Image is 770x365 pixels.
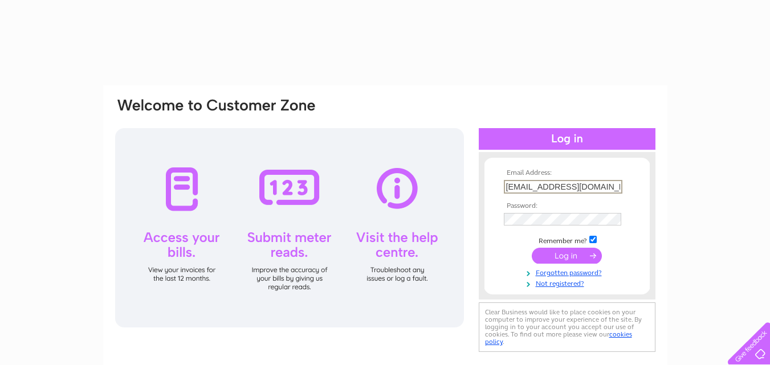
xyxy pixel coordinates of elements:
[501,202,633,210] th: Password:
[479,302,655,352] div: Clear Business would like to place cookies on your computer to improve your experience of the sit...
[501,169,633,177] th: Email Address:
[501,234,633,245] td: Remember me?
[504,266,633,277] a: Forgotten password?
[532,248,602,264] input: Submit
[504,277,633,288] a: Not registered?
[485,330,632,346] a: cookies policy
